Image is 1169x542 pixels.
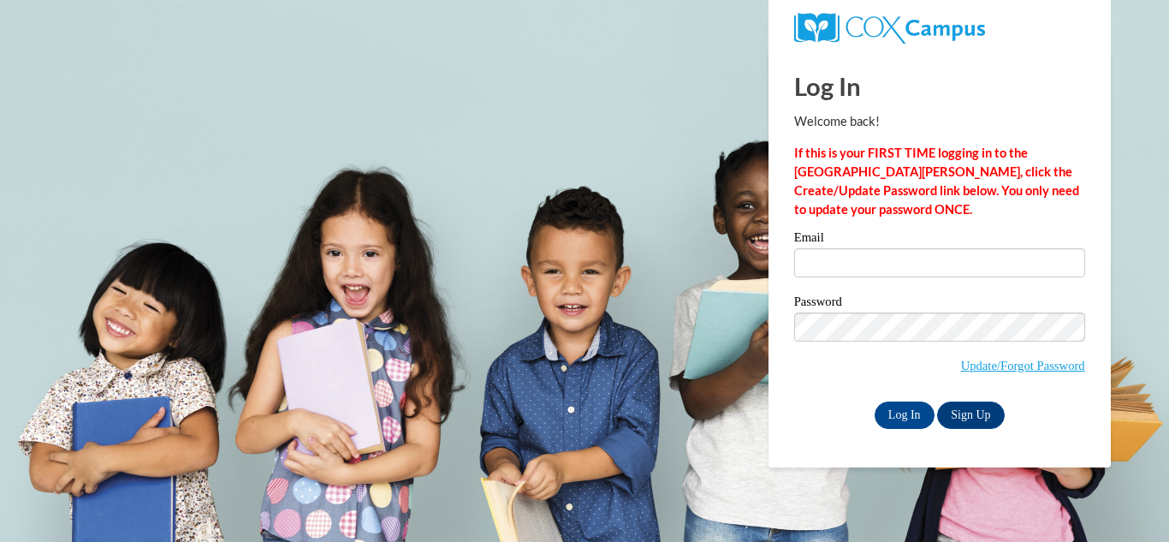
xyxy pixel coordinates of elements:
[875,402,935,429] input: Log In
[794,112,1085,131] p: Welcome back!
[794,20,985,34] a: COX Campus
[794,13,985,44] img: COX Campus
[937,402,1004,429] a: Sign Up
[794,231,1085,248] label: Email
[961,359,1085,372] a: Update/Forgot Password
[794,68,1085,104] h1: Log In
[794,146,1079,217] strong: If this is your FIRST TIME logging in to the [GEOGRAPHIC_DATA][PERSON_NAME], click the Create/Upd...
[794,295,1085,313] label: Password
